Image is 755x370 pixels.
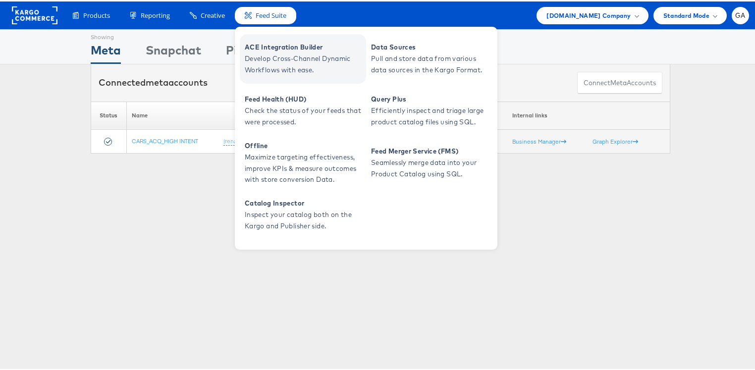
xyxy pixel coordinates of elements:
a: Catalog Inspector Inspect your catalog both on the Kargo and Publisher side. [240,189,366,238]
button: ConnectmetaAccounts [577,70,662,93]
span: Maximize targeting effectiveness, improve KPIs & measure outcomes with store conversion Data. [245,150,364,184]
span: ACE Integration Builder [245,40,364,52]
div: Pinterest [226,40,278,62]
a: Feed Merger Service (FMS) Seamlessly merge data into your Product Catalog using SQL. [366,137,492,186]
span: GA [735,11,746,17]
span: Pull and store data from various data sources in the Kargo Format. [371,52,490,74]
span: Creative [201,9,225,19]
span: Develop Cross-Channel Dynamic Workflows with ease. [245,52,364,74]
span: Reporting [141,9,170,19]
a: Business Manager [512,136,566,144]
span: Query Plus [371,92,490,104]
span: Products [83,9,110,19]
span: Inspect your catalog both on the Kargo and Publisher side. [245,208,364,230]
span: Seamlessly merge data into your Product Catalog using SQL. [371,156,490,178]
span: Feed Suite [256,9,286,19]
a: ACE Integration Builder Develop Cross-Channel Dynamic Workflows with ease. [240,33,366,82]
div: Showing [91,28,121,40]
div: Connected accounts [99,75,208,88]
span: Data Sources [371,40,490,52]
a: (rename) [223,136,247,144]
span: Feed Merger Service (FMS) [371,144,490,156]
th: Name [126,100,252,128]
div: Meta [91,40,121,62]
span: Catalog Inspector [245,196,364,208]
a: Graph Explorer [593,136,638,144]
span: [DOMAIN_NAME] Company [546,9,631,19]
span: Efficiently inspect and triage large product catalog files using SQL. [371,104,490,126]
span: meta [146,75,168,87]
a: Query Plus Efficiently inspect and triage large product catalog files using SQL. [366,85,492,134]
th: Status [91,100,127,128]
a: Offline Maximize targeting effectiveness, improve KPIs & measure outcomes with store conversion D... [240,137,366,186]
span: Standard Mode [663,9,709,19]
span: meta [610,77,627,86]
a: Feed Health (HUD) Check the status of your feeds that were processed. [240,85,366,134]
span: Feed Health (HUD) [245,92,364,104]
a: Data Sources Pull and store data from various data sources in the Kargo Format. [366,33,492,82]
a: CARS_ACQ_HIGH INTENT [132,136,198,143]
span: Check the status of your feeds that were processed. [245,104,364,126]
div: Snapchat [146,40,201,62]
span: Offline [245,139,364,150]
